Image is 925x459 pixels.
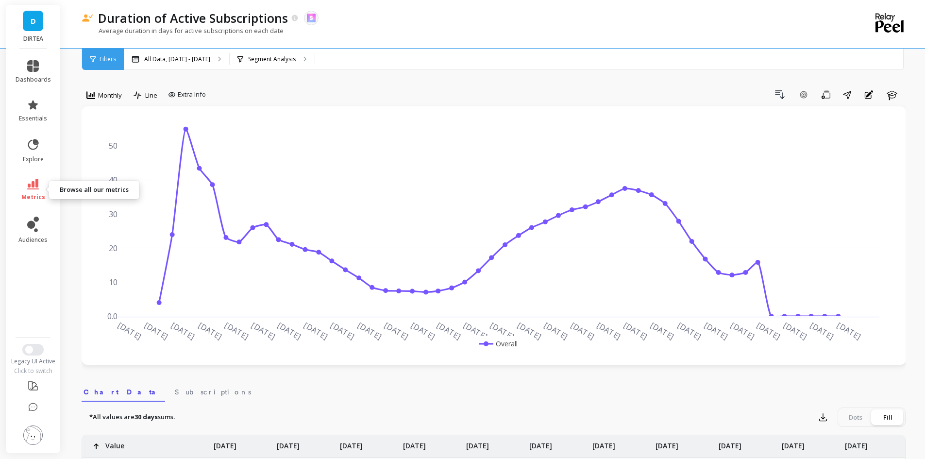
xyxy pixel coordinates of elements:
[22,344,44,356] button: Switch to New UI
[214,435,236,451] p: [DATE]
[98,10,288,26] p: Duration of Active Subscriptions
[105,435,124,451] p: Value
[89,412,175,422] p: *All values are sums.
[592,435,615,451] p: [DATE]
[6,357,61,365] div: Legacy UI Active
[845,435,868,451] p: [DATE]
[98,91,122,100] span: Monthly
[82,26,284,35] p: Average duration in days for active subscriptions on each date
[656,435,678,451] p: [DATE]
[175,387,251,397] span: Subscriptions
[466,435,489,451] p: [DATE]
[31,16,36,27] span: D
[782,435,805,451] p: [DATE]
[307,14,316,22] img: api.skio.svg
[872,409,904,425] div: Fill
[18,236,48,244] span: audiences
[19,115,47,122] span: essentials
[340,435,363,451] p: [DATE]
[82,14,93,22] img: header icon
[23,425,43,445] img: profile picture
[84,387,163,397] span: Chart Data
[6,367,61,375] div: Click to switch
[135,412,158,421] strong: 30 days
[16,76,51,84] span: dashboards
[23,155,44,163] span: explore
[100,55,116,63] span: Filters
[16,35,51,43] p: DIRTEA
[277,435,300,451] p: [DATE]
[82,379,906,402] nav: Tabs
[529,435,552,451] p: [DATE]
[719,435,741,451] p: [DATE]
[145,91,157,100] span: Line
[248,55,296,63] p: Segment Analysis
[840,409,872,425] div: Dots
[178,90,206,100] span: Extra Info
[403,435,426,451] p: [DATE]
[21,193,45,201] span: metrics
[144,55,210,63] p: All Data, [DATE] - [DATE]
